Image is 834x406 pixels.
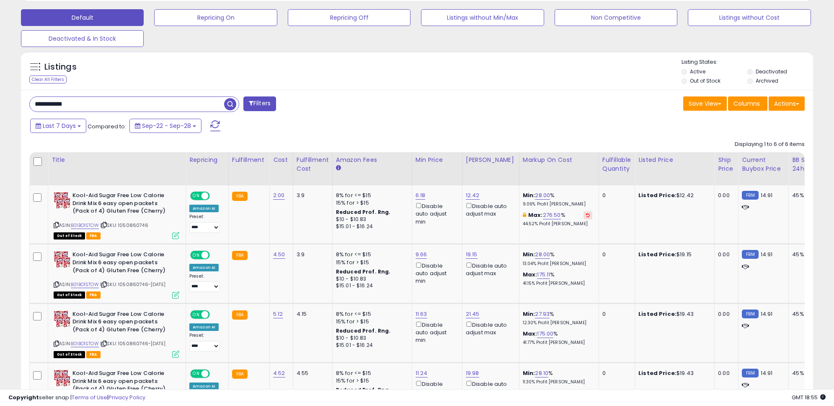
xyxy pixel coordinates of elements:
div: % [523,271,592,286]
div: Clear All Filters [29,75,67,83]
div: % [523,370,592,385]
small: FBA [232,370,248,379]
span: All listings that are currently out of stock and unavailable for purchase on Amazon [54,291,85,299]
div: 15% for > $15 [336,259,405,266]
a: 19.15 [466,250,478,259]
small: FBA [232,251,248,260]
div: 3.9 [297,251,326,258]
a: 9.66 [416,250,427,259]
button: Columns [728,96,767,111]
div: Fulfillment Cost [297,156,329,173]
a: 28.10 [535,369,548,377]
div: $10 - $10.83 [336,276,405,283]
img: 61cPpaEUnCL._SL40_.jpg [54,192,70,208]
a: 27.93 [535,310,550,318]
button: Non Competitive [555,9,677,26]
span: OFF [209,252,222,259]
b: Min: [523,191,535,199]
label: Out of Stock [690,77,720,84]
div: ASIN: [54,192,179,238]
div: 0 [602,310,628,318]
div: Current Buybox Price [742,156,785,173]
div: 3.9 [297,192,326,199]
small: FBM [742,310,758,318]
p: 41.77% Profit [PERSON_NAME] [523,340,592,346]
span: FBA [86,351,101,358]
div: Amazon AI [189,264,219,271]
a: 21.45 [466,310,480,318]
div: % [523,310,592,326]
span: FBA [86,232,101,239]
div: % [523,330,592,346]
a: 28.00 [535,250,550,259]
button: Listings without Min/Max [421,9,544,26]
div: $15.01 - $16.24 [336,282,405,289]
img: 61cPpaEUnCL._SL40_.jpg [54,370,70,386]
div: Title [52,156,182,164]
div: 15% for > $15 [336,377,405,385]
strong: Copyright [8,393,39,401]
a: 6.18 [416,191,426,200]
b: Listed Price: [638,369,676,377]
span: | SKU: 1050860746 [100,222,148,229]
img: 61cPpaEUnCL._SL40_.jpg [54,251,70,268]
b: Min: [523,369,535,377]
div: Fulfillable Quantity [602,156,631,173]
div: Disable auto adjust min [416,201,456,226]
p: 9.06% Profit [PERSON_NAME] [523,201,592,207]
a: 19.98 [466,369,479,377]
button: Deactivated & In Stock [21,30,144,47]
div: Disable auto adjust min [416,261,456,285]
small: FBM [742,191,758,200]
a: B01BO1STOW [71,340,99,347]
button: Last 7 Days [30,119,86,133]
a: 11.24 [416,369,428,377]
b: Max: [528,211,543,219]
b: Min: [523,310,535,318]
label: Active [690,68,705,75]
div: 0.00 [718,251,732,258]
div: $19.43 [638,370,708,377]
span: 14.91 [761,191,773,199]
div: 8% for <= $15 [336,310,405,318]
span: ON [191,252,201,259]
small: FBA [232,310,248,320]
a: Terms of Use [72,393,107,401]
a: 11.63 [416,310,427,318]
div: Amazon AI [189,205,219,212]
b: Kool-Aid Sugar Free Low Calorie Drink Mix 6 easy open packets (Pack of 4) Gluten Free (Cherry) [72,251,174,276]
div: $10 - $10.83 [336,216,405,223]
div: 15% for > $15 [336,199,405,207]
span: ON [191,311,201,318]
b: Max: [523,330,537,338]
div: % [523,211,592,227]
div: $15.01 - $16.24 [336,223,405,230]
span: 2025-10-8 18:55 GMT [792,393,826,401]
div: 8% for <= $15 [336,251,405,258]
div: Disable auto adjust min [416,379,456,403]
a: B01BO1STOW [71,222,99,229]
button: Save View [683,96,727,111]
div: seller snap | | [8,394,145,402]
div: Disable auto adjust max [466,261,513,277]
span: 14.91 [761,369,773,377]
a: 276.50 [543,211,561,219]
div: Listed Price [638,156,711,164]
div: $19.43 [638,310,708,318]
div: 45% [792,192,820,199]
div: 8% for <= $15 [336,370,405,377]
div: Disable auto adjust max [466,201,513,218]
button: Sep-22 - Sep-28 [129,119,201,133]
a: 2.00 [273,191,285,200]
p: Listing States: [682,58,813,66]
b: Reduced Prof. Rng. [336,327,391,334]
span: Columns [733,99,760,108]
b: Listed Price: [638,191,676,199]
span: All listings that are currently out of stock and unavailable for purchase on Amazon [54,351,85,358]
div: Cost [273,156,289,164]
b: Reduced Prof. Rng. [336,208,391,216]
b: Kool-Aid Sugar Free Low Calorie Drink Mix 6 easy open packets (Pack of 4) Gluten Free (Cherry) [72,192,174,217]
div: Amazon AI [189,323,219,331]
b: Max: [523,271,537,278]
p: 41.15% Profit [PERSON_NAME] [523,281,592,286]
